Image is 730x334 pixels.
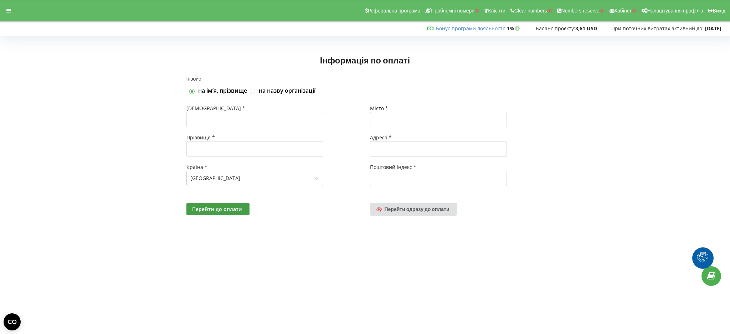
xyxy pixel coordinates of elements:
[436,25,504,32] a: Бонус програми лояльності
[370,134,392,141] span: Адреса *
[192,206,242,212] span: Перейти до оплати
[186,134,215,141] span: Прізвище *
[575,25,597,32] strong: 3,61 USD
[488,8,505,14] span: Клієнти
[615,8,632,14] span: Кабінет
[368,8,421,14] span: Реферальна програма
[514,8,547,14] span: Clear numbers
[431,8,474,14] span: Проблемні номери
[186,203,250,215] button: Перейти до оплати
[370,164,416,170] span: Поштовий індекс *
[4,313,21,330] button: Open CMP widget
[370,105,388,112] span: Місто *
[507,25,521,32] strong: 1%
[198,87,247,95] label: на імʼя, прізвище
[370,203,457,216] a: Перейти одразу до оплати
[647,8,703,14] span: Налаштування профілю
[561,8,600,14] span: Numbers reserve
[186,76,201,82] span: Інвойс
[536,25,575,32] span: Баланс проєкту:
[186,164,207,170] span: Країна *
[436,25,505,32] span: :
[705,25,721,32] strong: [DATE]
[385,206,449,212] span: Перейти одразу до оплати
[713,8,725,14] span: Вихід
[259,87,315,95] label: на назву організації
[320,55,410,65] span: Інформація по оплаті
[611,25,704,32] span: При поточних витратах активний до:
[186,105,245,112] span: [DEMOGRAPHIC_DATA] *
